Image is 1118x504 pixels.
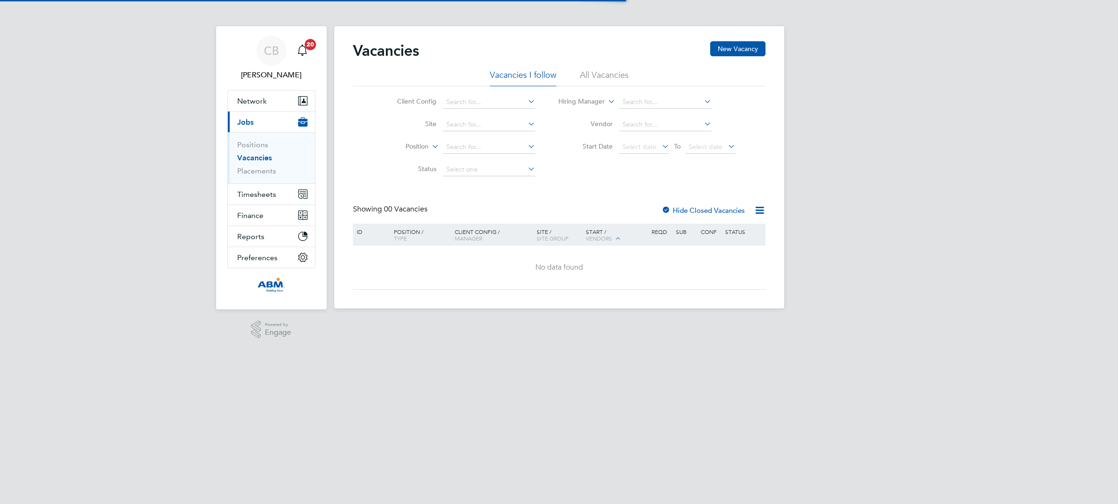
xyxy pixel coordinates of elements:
span: Network [237,97,267,105]
span: Powered by [265,321,291,329]
label: Vendor [559,120,613,128]
label: Client Config [383,97,436,105]
button: Reports [228,226,315,247]
label: Hiring Manager [551,97,605,106]
span: Reports [237,232,264,241]
div: Showing [353,204,429,214]
label: Site [383,120,436,128]
a: Vacancies [237,153,272,162]
span: Vendors [586,234,612,242]
nav: Main navigation [216,26,327,309]
label: Hide Closed Vacancies [661,206,745,215]
div: Conf [698,224,723,240]
span: Select date [623,143,656,151]
button: Network [228,90,315,111]
div: Jobs [228,132,315,183]
span: Site Group [537,234,569,242]
span: Finance [237,211,263,220]
input: Select one [443,163,535,176]
label: Status [383,165,436,173]
button: Timesheets [228,184,315,204]
input: Search for... [443,96,535,109]
a: 20 [293,36,312,66]
div: Client Config / [452,224,534,246]
span: CB [264,45,279,57]
span: Timesheets [237,190,276,199]
div: No data found [354,263,764,272]
span: Craig Bennett [227,69,315,81]
a: Powered byEngage [251,321,291,339]
span: Preferences [237,253,278,262]
li: All Vacancies [580,69,629,86]
span: Jobs [237,118,254,127]
a: Positions [237,140,268,149]
div: Status [723,224,764,240]
a: CB[PERSON_NAME] [227,36,315,81]
button: Jobs [228,112,315,132]
div: Reqd [649,224,674,240]
span: Engage [265,329,291,337]
img: abm1-logo-retina.png [257,278,285,293]
li: Vacancies I follow [490,69,556,86]
input: Search for... [443,141,535,154]
div: Site / [534,224,584,246]
button: Finance [228,205,315,226]
div: Position / [387,224,452,246]
div: Sub [674,224,698,240]
div: ID [354,224,387,240]
span: 20 [305,39,316,50]
input: Search for... [619,96,712,109]
label: Start Date [559,142,613,150]
label: Position [375,142,428,151]
span: Type [394,234,407,242]
span: 00 Vacancies [384,204,428,214]
input: Search for... [619,118,712,131]
button: Preferences [228,247,315,268]
a: Placements [237,166,276,175]
span: Manager [455,234,482,242]
span: Select date [689,143,722,151]
input: Search for... [443,118,535,131]
span: To [671,140,683,152]
div: Start / [584,224,649,247]
h2: Vacancies [353,41,419,60]
button: New Vacancy [710,41,765,56]
a: Go to home page [227,278,315,293]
